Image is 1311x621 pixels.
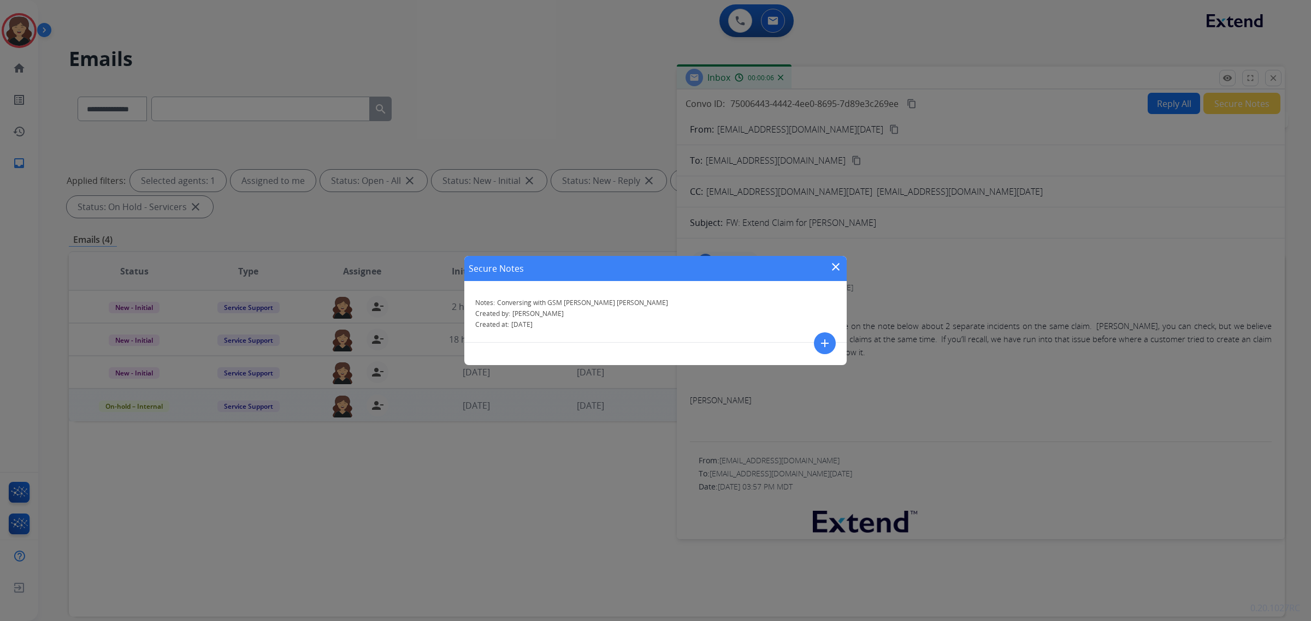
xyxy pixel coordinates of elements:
[469,262,524,275] h1: Secure Notes
[475,320,509,329] span: Created at:
[818,337,831,350] mat-icon: add
[512,309,564,318] span: [PERSON_NAME]
[475,298,495,307] span: Notes:
[511,320,533,329] span: [DATE]
[497,298,668,307] span: Conversing with GSM [PERSON_NAME] [PERSON_NAME]
[1250,601,1300,614] p: 0.20.1027RC
[829,260,842,273] mat-icon: close
[475,309,510,318] span: Created by:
